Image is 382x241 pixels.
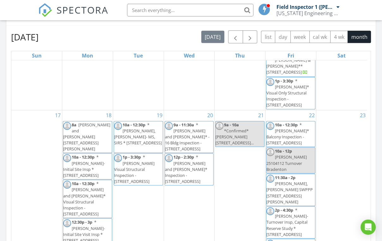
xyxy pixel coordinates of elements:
span: 2p - 4:30p [275,207,293,213]
a: 10a - 12:30p * [PERSON_NAME], [PERSON_NAME]- MS, SIRS * [STREET_ADDRESS] [114,122,162,146]
a: 10a - 12:30p *[PERSON_NAME] and [PERSON_NAME]* Visual Structural Inspection - [STREET_ADDRESS] [63,180,112,218]
span: [PERSON_NAME] and [PERSON_NAME] [STREET_ADDRESS][PERSON_NAME] [63,122,110,152]
a: 10a - 12:30p * [PERSON_NAME]- Initial Site Insp * [STREET_ADDRESS] [63,154,105,178]
div: Open Intercom Messenger [361,220,376,235]
span: [PERSON_NAME] 25104112 Turnover Bradenton [266,154,307,172]
a: Wednesday [182,51,196,60]
a: 10a - 12:30p *[PERSON_NAME]* Balcony Inspection - [STREET_ADDRESS] [266,121,315,147]
a: 8a [PERSON_NAME] and [PERSON_NAME] [STREET_ADDRESS][PERSON_NAME] [63,122,110,152]
a: Go to August 19, 2025 [155,110,164,120]
span: 1p - 3:30p [275,78,293,84]
span: * [PERSON_NAME]- Turnover Insp, Capital Reserve Study * [STREET_ADDRESS] [266,207,308,237]
a: 10a - 12:30p *[PERSON_NAME] and [PERSON_NAME]* Visual Structural Inspection - [STREET_ADDRESS] [63,181,106,217]
input: Search everything... [127,4,253,16]
span: *[PERSON_NAME] and [PERSON_NAME]* - 16 Bldg Inspection - [STREET_ADDRESS] [165,122,209,152]
a: 1p - 3:30p *[PERSON_NAME]* Visual Only Structural Inspection - [STREET_ADDRESS] [266,78,309,108]
span: *[PERSON_NAME] Visual Structural Inspection - [STREET_ADDRESS] [114,154,155,184]
span: 10a - 12:30p [72,181,94,186]
span: *Confirmed* [PERSON_NAME] [STREET_ADDRESS]... [215,128,254,146]
a: 1p - 3:30p *[PERSON_NAME] Visual Structural Inspection - [STREET_ADDRESS] [114,153,163,185]
span: 9a - 11:30a [173,122,194,128]
img: default-user-f0147aede5fd5fa78ca7ade42f37bd4542148d508eef1c3d3ea960f66861d68b.jpg [63,122,71,130]
a: 12p - 2:30p *[PERSON_NAME] and [PERSON_NAME]* Inspection - [STREET_ADDRESS] [165,153,214,185]
img: The Best Home Inspection Software - Spectora [38,3,52,17]
a: Monday [81,51,94,60]
a: ** [PERSON_NAME] & [PERSON_NAME]** [STREET_ADDRESS] [266,50,315,77]
a: Friday [286,51,295,60]
a: 2p - 4:30p * [PERSON_NAME]- Turnover Insp, Capital Reserve Study * [STREET_ADDRESS] [266,206,315,238]
img: default-user-f0147aede5fd5fa78ca7ade42f37bd4542148d508eef1c3d3ea960f66861d68b.jpg [114,122,122,130]
a: Go to August 22, 2025 [308,110,316,120]
a: 1p - 3:30p *[PERSON_NAME]* Visual Only Structural Inspection - [STREET_ADDRESS] [266,77,315,109]
a: 10a - 12:30p * [PERSON_NAME], [PERSON_NAME]- MS, SIRS * [STREET_ADDRESS] [114,121,163,153]
span: 10a - 12:30p [275,122,298,128]
img: default-user-f0147aede5fd5fa78ca7ade42f37bd4542148d508eef1c3d3ea960f66861d68b.jpg [63,154,71,162]
img: default-user-f0147aede5fd5fa78ca7ade42f37bd4542148d508eef1c3d3ea960f66861d68b.jpg [215,122,223,130]
span: 12p - 2:30p [173,154,194,160]
img: default-user-f0147aede5fd5fa78ca7ade42f37bd4542148d508eef1c3d3ea960f66861d68b.jpg [63,181,71,189]
a: 8a [PERSON_NAME] and [PERSON_NAME] [STREET_ADDRESS][PERSON_NAME] [63,121,112,153]
a: Sunday [31,51,43,60]
span: SPECTORA [57,3,108,16]
button: Previous month [228,30,243,43]
button: week [290,31,310,43]
h2: [DATE] [11,31,39,43]
a: 10a - 12:30p *[PERSON_NAME]* Balcony Inspection - [STREET_ADDRESS] [266,122,309,146]
img: default-user-f0147aede5fd5fa78ca7ade42f37bd4542148d508eef1c3d3ea960f66861d68b.jpg [63,219,71,227]
a: 1p - 3:30p *[PERSON_NAME] Visual Structural Inspection - [STREET_ADDRESS] [114,154,155,184]
img: default-user-f0147aede5fd5fa78ca7ade42f37bd4542148d508eef1c3d3ea960f66861d68b.jpg [266,78,274,86]
button: [DATE] [201,31,224,43]
a: Saturday [336,51,347,60]
span: 1p - 3:30p [123,154,141,160]
img: default-user-f0147aede5fd5fa78ca7ade42f37bd4542148d508eef1c3d3ea960f66861d68b.jpg [266,175,274,183]
span: *[PERSON_NAME]* Visual Only Structural Inspection - [STREET_ADDRESS] [266,78,309,108]
a: Thursday [234,51,246,60]
button: list [261,31,275,43]
img: default-user-f0147aede5fd5fa78ca7ade42f37bd4542148d508eef1c3d3ea960f66861d68b.jpg [165,122,173,130]
a: SPECTORA [38,9,108,22]
img: default-user-f0147aede5fd5fa78ca7ade42f37bd4542148d508eef1c3d3ea960f66861d68b.jpg [114,154,122,162]
span: *[PERSON_NAME] and [PERSON_NAME]* Visual Structural Inspection - [STREET_ADDRESS] [63,181,106,217]
span: * [PERSON_NAME], [PERSON_NAME]- MS, SIRS * [STREET_ADDRESS] [114,122,162,146]
img: default-user-f0147aede5fd5fa78ca7ade42f37bd4542148d508eef1c3d3ea960f66861d68b.jpg [266,148,274,156]
img: default-user-f0147aede5fd5fa78ca7ade42f37bd4542148d508eef1c3d3ea960f66861d68b.jpg [165,154,173,162]
button: 4 wk [330,31,348,43]
a: 11:30a - 2p [PERSON_NAME], [PERSON_NAME] SWPPP [STREET_ADDRESS][PERSON_NAME] [266,175,313,205]
span: 9a - 10a [224,122,239,128]
span: *[PERSON_NAME]* Balcony Inspection - [STREET_ADDRESS] [266,122,309,146]
div: Florida Engineering LLC [276,10,340,16]
span: *[PERSON_NAME] and [PERSON_NAME]* Inspection - [STREET_ADDRESS] [165,154,207,184]
span: 11:30a - 2p [275,175,295,180]
a: 11:30a - 2p [PERSON_NAME], [PERSON_NAME] SWPPP [STREET_ADDRESS][PERSON_NAME] [266,174,315,206]
div: Field Inspector 1 ([PERSON_NAME]) [276,4,335,10]
a: 2p - 4:30p * [PERSON_NAME]- Turnover Insp, Capital Reserve Study * [STREET_ADDRESS] [266,207,308,237]
a: 10a - 12:30p * [PERSON_NAME]- Initial Site Insp * [STREET_ADDRESS] [63,153,112,179]
img: default-user-f0147aede5fd5fa78ca7ade42f37bd4542148d508eef1c3d3ea960f66861d68b.jpg [266,207,274,215]
span: [PERSON_NAME], [PERSON_NAME] SWPPP [STREET_ADDRESS][PERSON_NAME] [266,181,313,205]
span: 10a - 12:30p [72,154,94,160]
a: ** [PERSON_NAME] & [PERSON_NAME]** [STREET_ADDRESS] [266,51,311,75]
span: 10a - 12:30p [123,122,145,128]
a: Go to August 21, 2025 [257,110,265,120]
span: 10a - 12p [275,148,292,154]
a: 12p - 2:30p *[PERSON_NAME] and [PERSON_NAME]* Inspection - [STREET_ADDRESS] [165,154,207,184]
span: 12:30p - 3p [72,219,92,225]
a: Go to August 18, 2025 [105,110,113,120]
a: Go to August 23, 2025 [359,110,367,120]
button: month [348,31,371,43]
button: day [275,31,291,43]
span: 8a [72,122,76,128]
a: 9a - 11:30a *[PERSON_NAME] and [PERSON_NAME]* - 16 Bldg Inspection - [STREET_ADDRESS] [165,121,214,153]
a: 9a - 11:30a *[PERSON_NAME] and [PERSON_NAME]* - 16 Bldg Inspection - [STREET_ADDRESS] [165,122,209,152]
button: cal wk [309,31,331,43]
a: Tuesday [132,51,144,60]
a: Go to August 20, 2025 [206,110,214,120]
button: Next month [243,30,258,43]
a: Go to August 17, 2025 [54,110,62,120]
span: * [PERSON_NAME]- Initial Site Insp * [STREET_ADDRESS] [63,154,105,178]
img: default-user-f0147aede5fd5fa78ca7ade42f37bd4542148d508eef1c3d3ea960f66861d68b.jpg [266,122,274,130]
